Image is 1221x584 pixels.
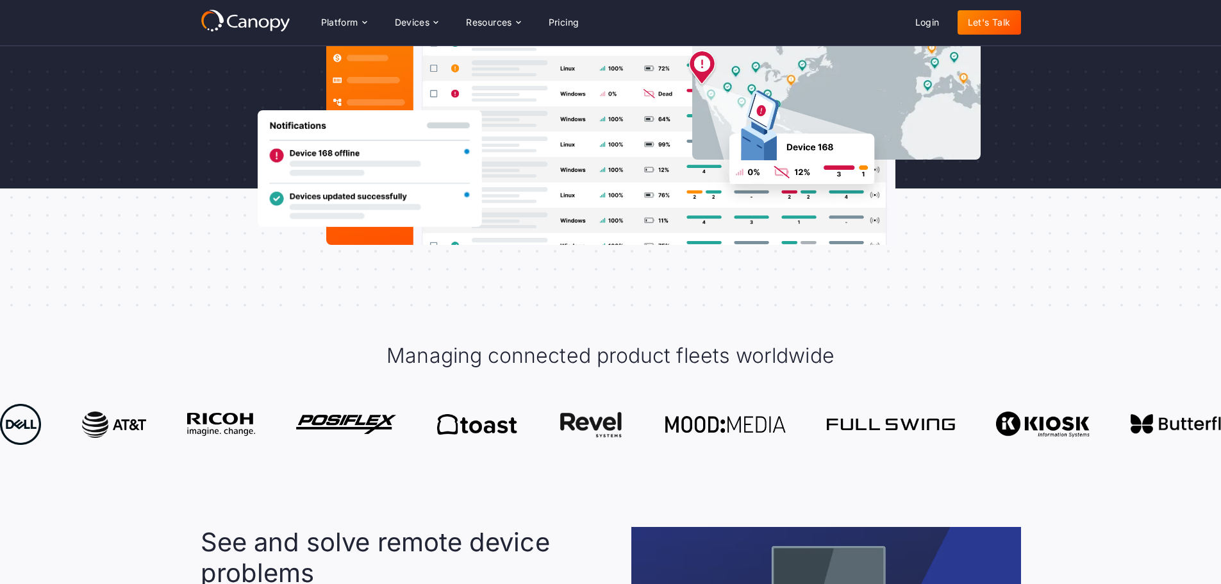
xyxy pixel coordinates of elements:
a: Pricing [538,10,590,35]
img: Canopy works with AT&T [72,412,137,438]
div: Devices [395,18,430,27]
img: Ricoh electronics and products uses Canopy [178,413,245,437]
img: Canopy works with Toast [427,414,507,435]
div: Resources [466,18,512,27]
a: Let's Talk [958,10,1021,35]
img: Canopy works with Mood Media [656,416,777,433]
img: Canopy works with Kiosk Information Systems [986,412,1079,438]
div: Platform [311,10,377,35]
img: Canopy works with Posiflex [286,415,386,433]
h2: Managing connected product fleets worldwide [386,342,834,369]
div: Platform [321,18,358,27]
img: Canopy works with Revel Systems [549,412,615,438]
div: Resources [456,10,530,35]
img: Canopy works with Full Swing [817,419,945,430]
a: Login [905,10,950,35]
div: Devices [385,10,449,35]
